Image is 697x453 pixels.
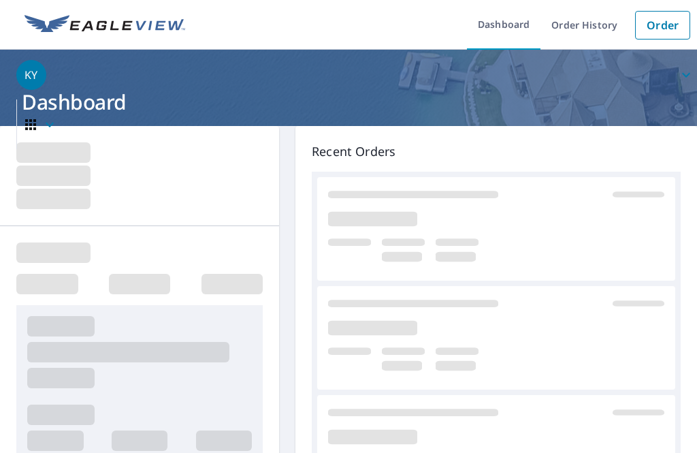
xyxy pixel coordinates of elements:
[16,88,681,116] h1: Dashboard
[635,11,690,40] a: Order
[25,15,185,35] img: EV Logo
[16,50,697,99] button: KY
[312,142,681,161] p: Recent Orders
[16,60,46,90] div: KY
